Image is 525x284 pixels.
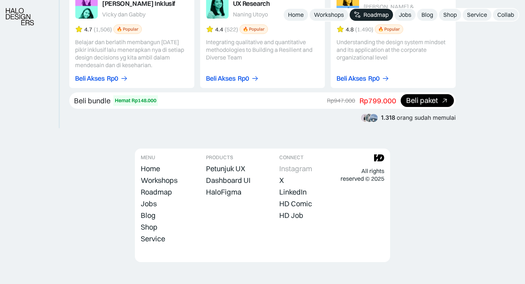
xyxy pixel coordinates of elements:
div: orang sudah memulai [381,114,456,121]
a: Jobs [394,9,416,21]
div: Blog [141,211,156,220]
div: Workshops [314,11,344,19]
div: Home [141,164,160,173]
div: Blog [421,11,433,19]
a: Service [141,234,165,244]
div: Roadmap [141,188,172,196]
a: Shop [141,222,157,232]
a: X [279,175,284,185]
a: Beli AksesRp0 [206,75,259,82]
div: Jobs [141,199,157,208]
a: Workshops [310,9,348,21]
div: Dashboard UI [206,176,250,185]
div: HD Comic [279,199,312,208]
div: MENU [141,154,155,161]
div: Petunjuk UX [206,164,245,173]
a: Blog [141,210,156,220]
div: Jobs [399,11,411,19]
a: HD Job [279,210,303,220]
div: Beli paket [406,97,438,104]
div: HD Job [279,211,303,220]
div: Rp0 [238,75,249,82]
div: Roadmap [363,11,389,19]
div: Collab [497,11,514,19]
div: CONNECT [279,154,304,161]
a: Home [141,164,160,174]
a: HD Comic [279,199,312,209]
div: Service [141,234,165,243]
a: HaloFigma [206,187,241,197]
a: Shop [439,9,461,21]
a: Service [463,9,491,21]
a: Beli bundleHemat Rp148.000Rp947.000Rp799.000Beli paket [69,92,456,109]
div: Service [467,11,487,19]
div: PRODUCTS [206,154,233,161]
a: LinkedIn [279,187,307,197]
a: Roadmap [141,187,172,197]
a: Roadmap [350,9,393,21]
div: Rp0 [368,75,380,82]
div: Workshops [141,176,178,185]
span: 1.318 [381,114,395,121]
div: Rp0 [107,75,118,82]
a: Home [284,9,308,21]
a: Jobs [141,199,157,209]
div: X [279,176,284,185]
div: Beli Akses [337,75,366,82]
div: HaloFigma [206,188,241,196]
div: Shop [443,11,457,19]
a: Collab [493,9,518,21]
div: LinkedIn [279,188,307,196]
div: Shop [141,223,157,231]
div: All rights reserved © 2025 [341,167,384,183]
div: Instagram [279,164,312,173]
div: Beli bundle [74,96,110,105]
div: Beli Akses [75,75,105,82]
div: Rp947.000 [327,97,355,104]
a: Instagram [279,164,312,174]
a: Petunjuk UX [206,164,245,174]
a: Beli AksesRp0 [337,75,389,82]
a: Dashboard UI [206,175,250,185]
a: Blog [417,9,437,21]
a: Beli AksesRp0 [75,75,128,82]
div: Beli Akses [206,75,236,82]
a: Workshops [141,175,178,185]
div: Home [288,11,304,19]
div: Rp799.000 [359,96,396,105]
div: Hemat Rp148.000 [115,97,156,104]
